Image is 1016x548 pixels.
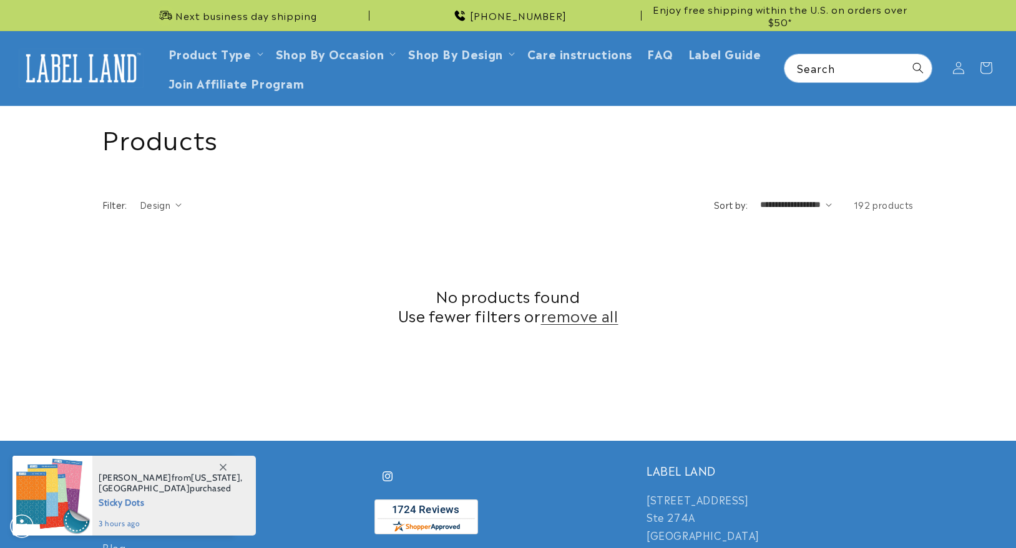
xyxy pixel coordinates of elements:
h2: LABEL LAND [647,463,914,478]
span: Label Guide [688,46,761,60]
h2: Filter: [102,198,127,211]
span: [PHONE_NUMBER] [470,9,567,22]
span: Care instructions [527,46,632,60]
span: Enjoy free shipping within the U.S. on orders over $50* [647,3,914,27]
span: FAQ [647,46,673,60]
a: Product Type [169,45,252,62]
h1: Products [102,122,914,154]
span: Shop By Occasion [276,46,384,60]
summary: Product Type [161,39,268,68]
span: Design [140,198,170,211]
h2: No products found Use fewer filters or [102,286,914,325]
summary: Shop By Design [401,39,519,68]
a: Label Land [14,44,149,92]
span: [GEOGRAPHIC_DATA] [99,483,190,494]
a: Care instructions [520,39,640,68]
a: Label Guide [681,39,769,68]
summary: Shop By Occasion [268,39,401,68]
img: Label Land [19,49,144,87]
a: Shop By Design [408,45,502,62]
a: Join Affiliate Program [161,68,312,97]
summary: Design (0 selected) [140,198,182,211]
button: Search [904,54,932,82]
span: [US_STATE] [191,472,240,483]
span: [PERSON_NAME] [99,472,172,483]
span: from , purchased [99,473,243,494]
a: remove all [541,305,618,325]
a: FAQ [640,39,681,68]
img: Customer Reviews [374,499,478,534]
label: Sort by: [714,198,748,211]
span: 192 products [854,198,914,211]
span: Join Affiliate Program [169,75,305,90]
span: Next business day shipping [175,9,317,22]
